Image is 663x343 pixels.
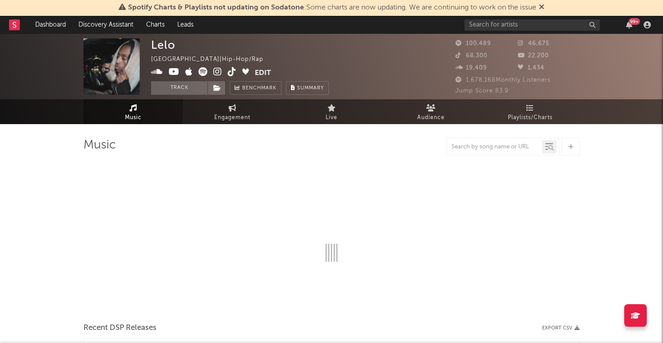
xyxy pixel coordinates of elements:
[183,99,282,124] a: Engagement
[417,112,445,123] span: Audience
[629,18,640,25] div: 99 +
[29,16,72,34] a: Dashboard
[518,53,549,59] span: 22,200
[456,88,509,94] span: Jump Score: 83.9
[171,16,200,34] a: Leads
[465,19,600,31] input: Search for artists
[140,16,171,34] a: Charts
[297,86,324,91] span: Summary
[518,41,549,46] span: 46,675
[326,112,337,123] span: Live
[456,41,491,46] span: 100,489
[456,53,488,59] span: 68,300
[230,81,281,95] a: Benchmark
[242,83,276,94] span: Benchmark
[282,99,381,124] a: Live
[128,4,304,11] span: Spotify Charts & Playlists not updating on Sodatone
[456,77,551,83] span: 1,678,168 Monthly Listeners
[286,81,329,95] button: Summary
[480,99,580,124] a: Playlists/Charts
[72,16,140,34] a: Discovery Assistant
[83,99,183,124] a: Music
[255,67,271,79] button: Edit
[214,112,250,123] span: Engagement
[125,112,142,123] span: Music
[626,21,632,28] button: 99+
[128,4,536,11] span: : Some charts are now updating. We are continuing to work on the issue
[508,112,552,123] span: Playlists/Charts
[83,323,157,334] span: Recent DSP Releases
[381,99,480,124] a: Audience
[542,325,580,331] button: Export CSV
[151,54,274,65] div: [GEOGRAPHIC_DATA] | Hip-Hop/Rap
[447,144,542,151] input: Search by song name or URL
[151,81,207,95] button: Track
[539,4,544,11] span: Dismiss
[151,38,175,51] div: Lelo
[456,65,487,71] span: 19,409
[518,65,544,71] span: 1,434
